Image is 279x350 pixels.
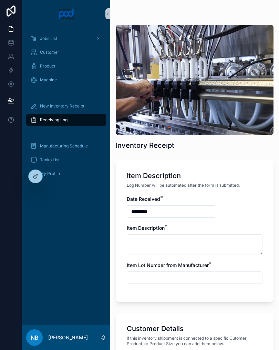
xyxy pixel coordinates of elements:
img: App logo [58,8,74,19]
a: Tanks List [26,154,106,166]
a: Product [26,60,106,72]
a: New Inventory Receipt [26,100,106,112]
span: Jobs List [40,36,57,41]
h1: Item Description [127,171,181,181]
span: NB [31,333,39,342]
p: [PERSON_NAME] [48,334,88,341]
span: If this inventory shippment is connected to a specific Cutomer, Product, or Product Size you can ... [127,336,262,347]
span: Receiving Log [40,117,68,123]
h1: Customer Details [127,324,184,333]
span: Item Description [127,225,165,231]
h1: Inventory Receipt [116,141,174,150]
a: Jobs List [26,32,106,45]
a: Customer [26,46,106,59]
span: Product [40,63,55,69]
span: Machine [40,77,57,83]
span: Item Lot Number from Manufacturer [127,262,209,268]
span: Date Received [127,196,160,202]
a: Machine [26,74,106,86]
span: Customer [40,50,59,55]
a: My Profile [26,167,106,180]
span: Manufacturing Schedule [40,143,88,149]
span: My Profile [40,171,60,176]
span: Log Number will be automated after the form is submitted. [127,183,240,188]
a: Receiving Log [26,114,106,126]
a: Manufacturing Schedule [26,140,106,152]
span: New Inventory Receipt [40,103,84,109]
span: Tanks List [40,157,60,163]
div: scrollable content [22,28,110,189]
